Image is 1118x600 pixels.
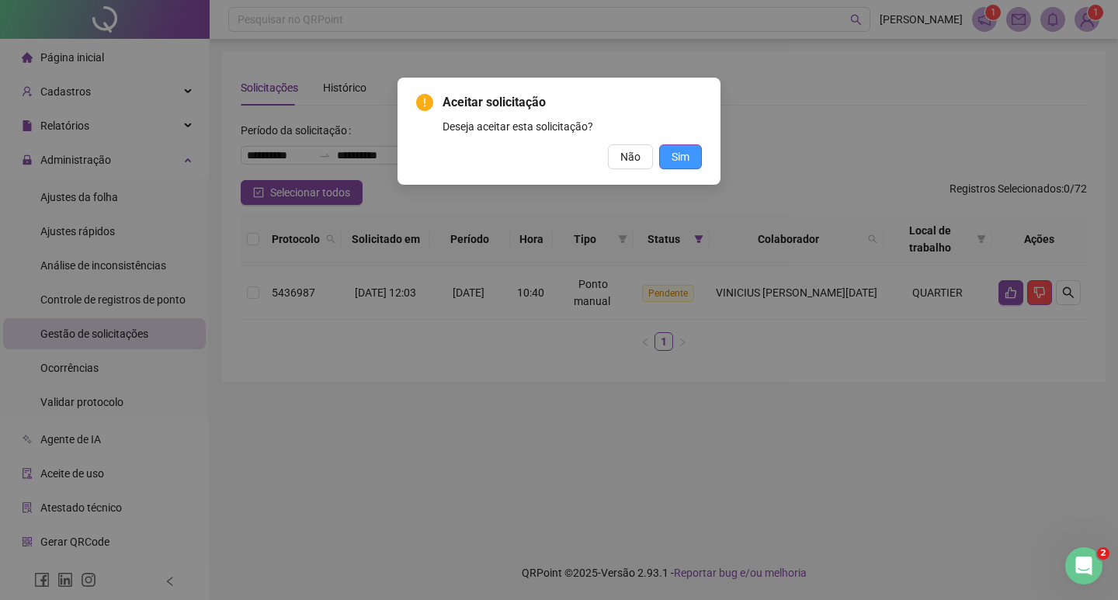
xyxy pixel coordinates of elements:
span: Sim [672,148,689,165]
span: Aceitar solicitação [443,93,702,112]
span: Não [620,148,641,165]
iframe: Intercom live chat [1065,547,1102,584]
span: 2 [1097,547,1109,560]
span: exclamation-circle [416,94,433,111]
button: Sim [659,144,702,169]
button: Não [608,144,653,169]
div: Deseja aceitar esta solicitação? [443,118,702,135]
